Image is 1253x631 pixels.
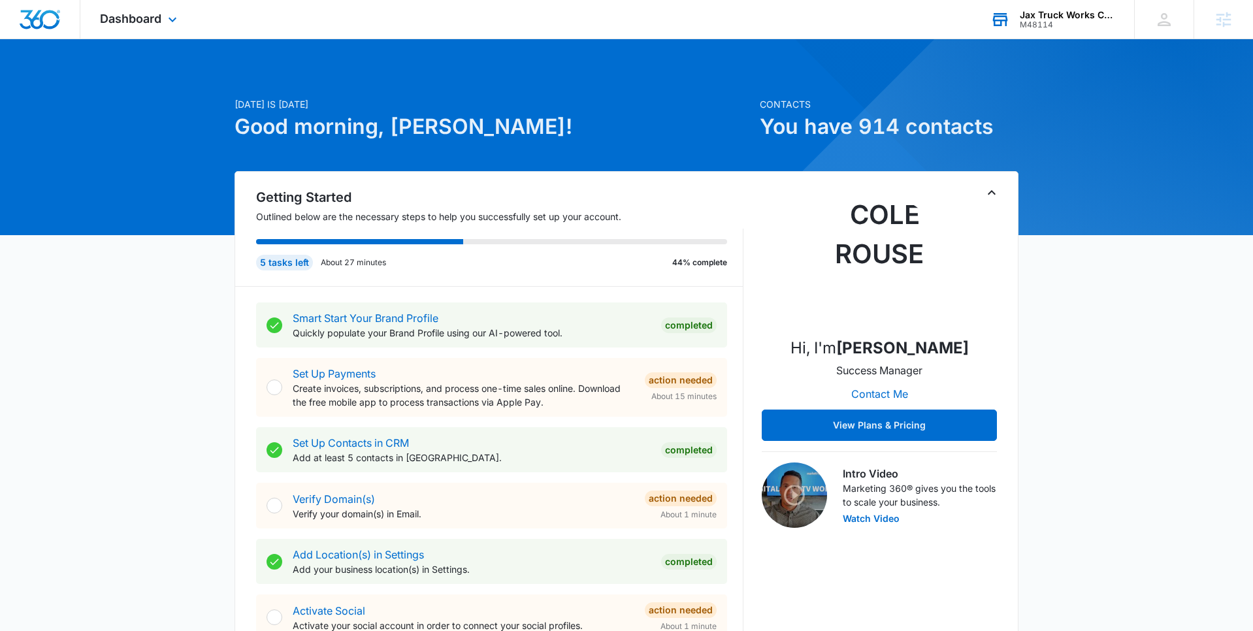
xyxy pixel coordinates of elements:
h3: Intro Video [843,466,997,481]
h1: You have 914 contacts [760,111,1018,142]
button: Contact Me [838,378,921,410]
strong: [PERSON_NAME] [836,338,969,357]
div: account name [1020,10,1115,20]
span: About 15 minutes [651,391,717,402]
div: 5 tasks left [256,255,313,270]
a: Activate Social [293,604,365,617]
p: About 27 minutes [321,257,386,268]
div: Completed [661,442,717,458]
div: Action Needed [645,491,717,506]
p: Quickly populate your Brand Profile using our AI-powered tool. [293,326,651,340]
span: Dashboard [100,12,161,25]
span: About 1 minute [660,509,717,521]
p: Verify your domain(s) in Email. [293,507,634,521]
div: Action Needed [645,602,717,618]
div: Completed [661,317,717,333]
a: Add Location(s) in Settings [293,548,424,561]
p: 44% complete [672,257,727,268]
button: Toggle Collapse [984,185,1000,201]
button: Watch Video [843,514,900,523]
p: Add your business location(s) in Settings. [293,562,651,576]
img: Cole Rouse [814,195,945,326]
p: Outlined below are the necessary steps to help you successfully set up your account. [256,210,743,223]
p: Contacts [760,97,1018,111]
a: Set Up Contacts in CRM [293,436,409,449]
div: Action Needed [645,372,717,388]
p: Success Manager [836,363,922,378]
p: Create invoices, subscriptions, and process one-time sales online. Download the free mobile app t... [293,381,634,409]
a: Verify Domain(s) [293,493,375,506]
a: Smart Start Your Brand Profile [293,312,438,325]
h2: Getting Started [256,187,743,207]
p: Hi, I'm [790,336,969,360]
img: Intro Video [762,462,827,528]
a: Set Up Payments [293,367,376,380]
p: Marketing 360® gives you the tools to scale your business. [843,481,997,509]
button: View Plans & Pricing [762,410,997,441]
p: [DATE] is [DATE] [235,97,752,111]
div: account id [1020,20,1115,29]
p: Add at least 5 contacts in [GEOGRAPHIC_DATA]. [293,451,651,464]
div: Completed [661,554,717,570]
h1: Good morning, [PERSON_NAME]! [235,111,752,142]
